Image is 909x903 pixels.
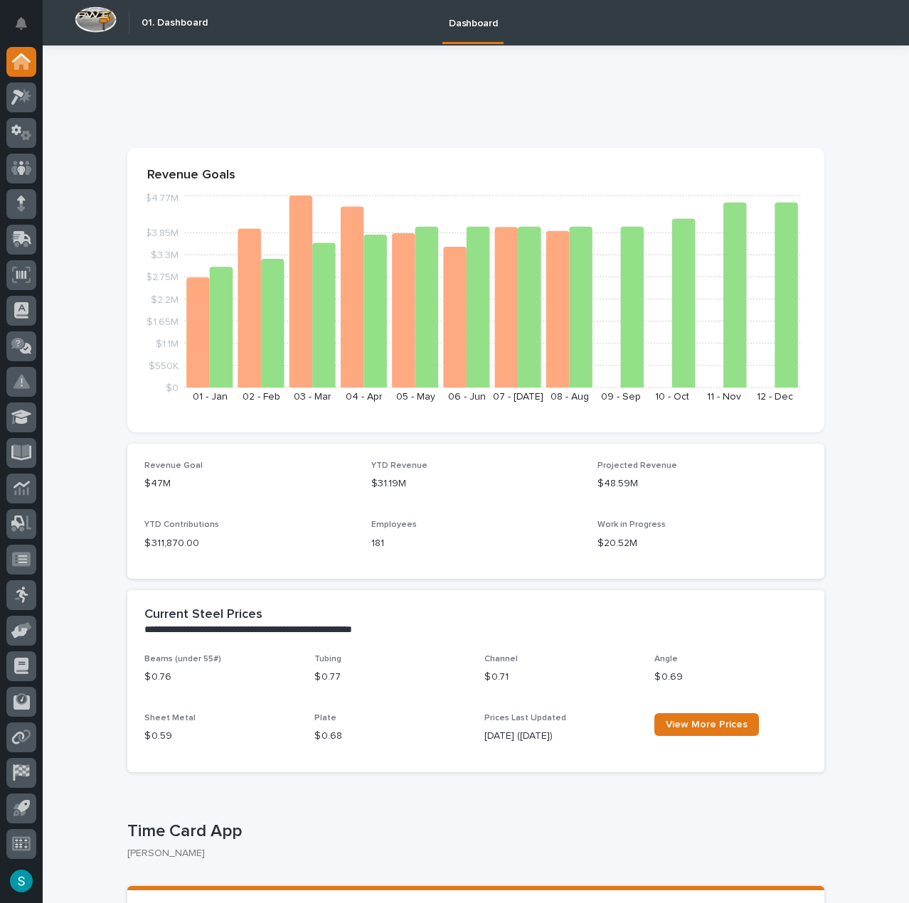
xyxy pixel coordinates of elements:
[144,729,297,744] p: $ 0.59
[144,520,219,529] span: YTD Contributions
[493,392,543,402] text: 07 - [DATE]
[448,392,486,402] text: 06 - Jun
[597,476,807,491] p: $48.59M
[484,655,518,663] span: Channel
[75,6,117,33] img: Workspace Logo
[6,866,36,896] button: users-avatar
[144,607,262,623] h2: Current Steel Prices
[147,316,179,326] tspan: $1.65M
[314,714,336,722] span: Plate
[166,383,179,393] tspan: $0
[294,392,331,402] text: 03 - Mar
[484,670,637,685] p: $ 0.71
[655,392,689,402] text: 10 - Oct
[597,520,666,529] span: Work in Progress
[314,729,467,744] p: $ 0.68
[371,461,427,470] span: YTD Revenue
[145,193,179,203] tspan: $4.77M
[144,655,221,663] span: Beams (under 55#)
[654,670,807,685] p: $ 0.69
[144,670,297,685] p: $ 0.76
[371,520,417,529] span: Employees
[371,476,581,491] p: $31.19M
[6,9,36,38] button: Notifications
[654,655,678,663] span: Angle
[597,461,677,470] span: Projected Revenue
[551,392,589,402] text: 08 - Aug
[314,670,467,685] p: $ 0.77
[601,392,641,402] text: 09 - Sep
[156,338,179,348] tspan: $1.1M
[314,655,341,663] span: Tubing
[707,392,741,402] text: 11 - Nov
[484,729,637,744] p: [DATE] ([DATE])
[346,392,383,402] text: 04 - Apr
[149,360,179,370] tspan: $550K
[484,714,566,722] span: Prices Last Updated
[243,392,280,402] text: 02 - Feb
[144,714,196,722] span: Sheet Metal
[654,713,759,736] a: View More Prices
[757,392,793,402] text: 12 - Dec
[146,272,179,282] tspan: $2.75M
[151,250,179,260] tspan: $3.3M
[145,228,179,238] tspan: $3.85M
[144,476,354,491] p: $47M
[396,392,435,402] text: 05 - May
[597,536,807,551] p: $20.52M
[147,168,804,183] p: Revenue Goals
[371,536,581,551] p: 181
[127,821,819,842] p: Time Card App
[144,461,203,470] span: Revenue Goal
[666,720,748,730] span: View More Prices
[18,17,36,40] div: Notifications
[142,17,208,29] h2: 01. Dashboard
[127,848,813,860] p: [PERSON_NAME]
[144,536,354,551] p: $ 311,870.00
[193,392,228,402] text: 01 - Jan
[151,294,179,304] tspan: $2.2M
